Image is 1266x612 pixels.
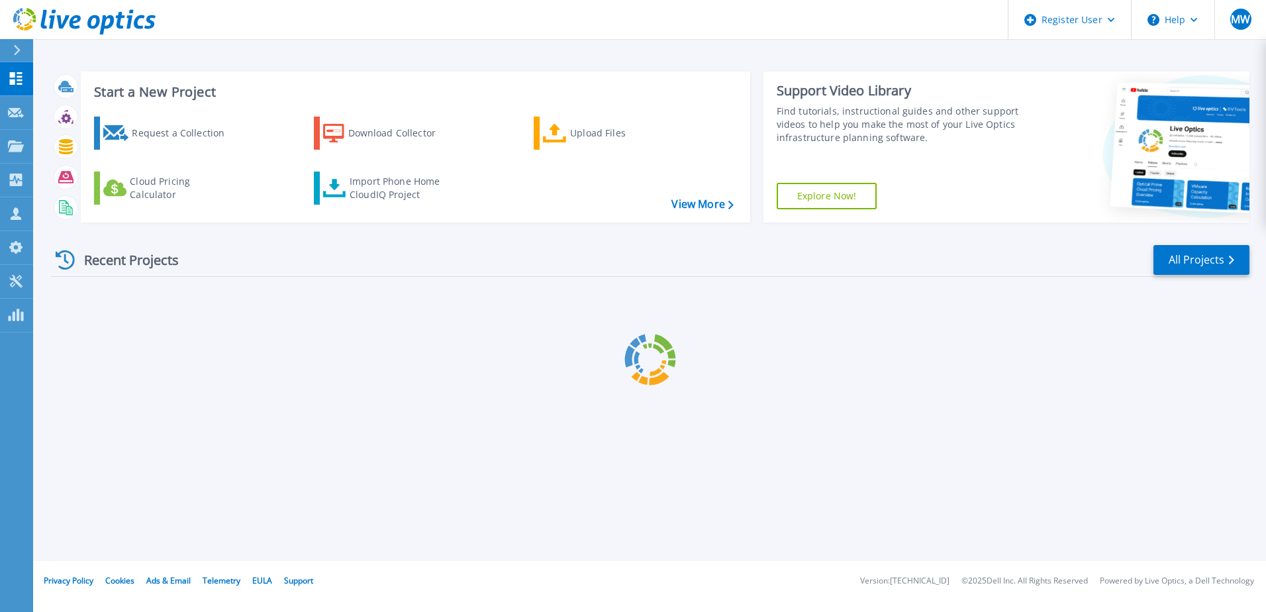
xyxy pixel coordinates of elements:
a: Upload Files [534,117,681,150]
h3: Start a New Project [94,85,733,99]
a: Cloud Pricing Calculator [94,172,242,205]
div: Find tutorials, instructional guides and other support videos to help you make the most of your L... [777,105,1024,144]
div: Upload Files [570,120,676,146]
a: Ads & Email [146,575,191,586]
a: Download Collector [314,117,462,150]
a: Telemetry [203,575,240,586]
a: All Projects [1153,245,1249,275]
span: MW [1231,14,1250,25]
a: Request a Collection [94,117,242,150]
a: EULA [252,575,272,586]
a: Privacy Policy [44,575,93,586]
a: Cookies [105,575,134,586]
div: Cloud Pricing Calculator [130,175,236,201]
div: Import Phone Home CloudIQ Project [350,175,453,201]
li: Version: [TECHNICAL_ID] [860,577,950,586]
div: Request a Collection [132,120,238,146]
a: Explore Now! [777,183,877,209]
li: Powered by Live Optics, a Dell Technology [1100,577,1254,586]
a: View More [671,198,733,211]
div: Support Video Library [777,82,1024,99]
div: Download Collector [348,120,454,146]
li: © 2025 Dell Inc. All Rights Reserved [961,577,1088,586]
a: Support [284,575,313,586]
div: Recent Projects [51,244,197,276]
